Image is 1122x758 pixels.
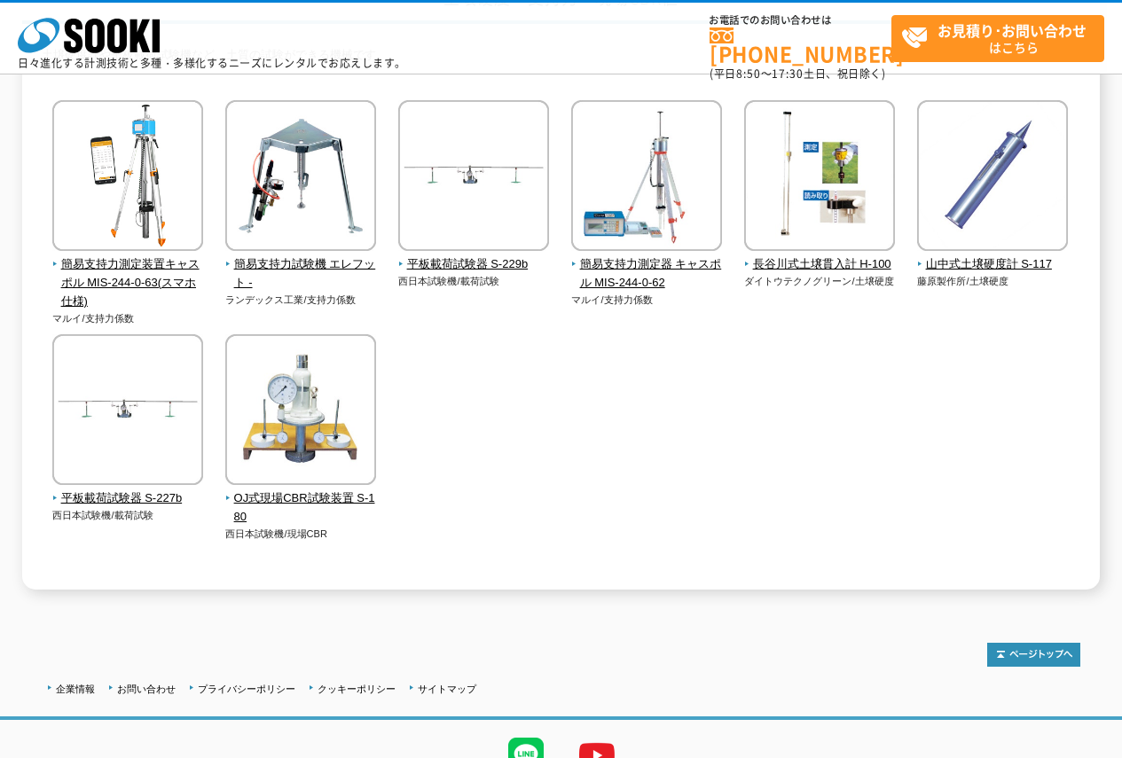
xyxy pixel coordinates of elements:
[710,15,891,26] span: お電話でのお問い合わせは
[52,238,204,310] a: 簡易支持力測定装置キャスポル MIS-244-0-63(スマホ仕様)
[891,15,1104,62] a: お見積り･お問い合わせはこちら
[225,527,377,542] p: 西日本試験機/現場CBR
[710,66,885,82] span: (平日 ～ 土日、祝日除く)
[571,255,723,293] span: 簡易支持力測定器 キャスポル MIS-244-0-62
[744,255,896,274] span: 長谷川式土壌貫入計 H-100
[52,255,204,310] span: 簡易支持力測定装置キャスポル MIS-244-0-63(スマホ仕様)
[710,27,891,64] a: [PHONE_NUMBER]
[571,238,723,292] a: 簡易支持力測定器 キャスポル MIS-244-0-62
[744,100,895,255] img: 長谷川式土壌貫入計 H-100
[571,100,722,255] img: 簡易支持力測定器 キャスポル MIS-244-0-62
[18,58,406,68] p: 日々進化する計測技術と多種・多様化するニーズにレンタルでお応えします。
[52,334,203,489] img: 平板載荷試験器 S-227b
[52,473,204,508] a: 平板載荷試験器 S-227b
[917,274,1069,289] p: 藤原製作所/土壌硬度
[744,238,896,274] a: 長谷川式土壌貫入計 H-100
[56,684,95,694] a: 企業情報
[225,489,377,527] span: OJ式現場CBR試験装置 S-180
[744,274,896,289] p: ダイトウテクノグリーン/土壌硬度
[571,293,723,308] p: マルイ/支持力係数
[117,684,176,694] a: お問い合わせ
[917,100,1068,255] img: 山中式土壌硬度計 S-117
[198,684,295,694] a: プライバシーポリシー
[52,100,203,255] img: 簡易支持力測定装置キャスポル MIS-244-0-63(スマホ仕様)
[318,684,396,694] a: クッキーポリシー
[736,66,761,82] span: 8:50
[225,238,377,292] a: 簡易支持力試験機 エレフット -
[917,238,1069,274] a: 山中式土壌硬度計 S-117
[398,274,550,289] p: 西日本試験機/載荷試験
[52,508,204,523] p: 西日本試験機/載荷試験
[52,311,204,326] p: マルイ/支持力係数
[418,684,476,694] a: サイトマップ
[938,20,1087,41] strong: お見積り･お問い合わせ
[987,643,1080,667] img: トップページへ
[398,255,550,274] span: 平板載荷試験器 S-229b
[225,255,377,293] span: 簡易支持力試験機 エレフット -
[772,66,804,82] span: 17:30
[52,489,204,508] span: 平板載荷試験器 S-227b
[225,473,377,526] a: OJ式現場CBR試験装置 S-180
[901,16,1103,60] span: はこちら
[225,293,377,308] p: ランデックス工業/支持力係数
[398,100,549,255] img: 平板載荷試験器 S-229b
[917,255,1069,274] span: 山中式土壌硬度計 S-117
[225,334,376,489] img: OJ式現場CBR試験装置 S-180
[398,238,550,274] a: 平板載荷試験器 S-229b
[225,100,376,255] img: 簡易支持力試験機 エレフット -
